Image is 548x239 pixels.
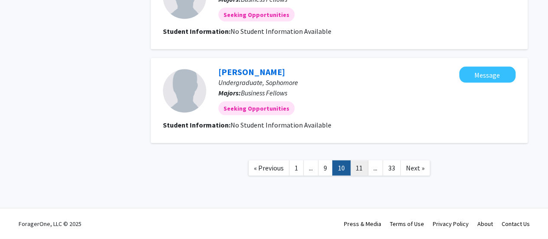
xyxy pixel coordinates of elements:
span: No Student Information Available [230,121,331,129]
span: ... [309,164,313,172]
a: 1 [289,160,304,176]
a: Previous [248,160,289,176]
a: About [477,220,493,228]
span: « Previous [254,164,284,172]
a: 10 [332,160,350,176]
a: 9 [318,160,333,176]
span: No Student Information Available [230,27,331,36]
a: Next [400,160,430,176]
b: Student Information: [163,27,230,36]
div: ForagerOne, LLC © 2025 [19,209,81,239]
span: Undergraduate, Sophomore [218,78,298,87]
mat-chip: Seeking Opportunities [218,101,295,115]
span: Next » [406,164,425,172]
span: ... [373,164,377,172]
a: 11 [350,160,368,176]
button: Message Priya Vayani [459,67,516,83]
nav: Page navigation [151,152,528,187]
a: Press & Media [344,220,381,228]
b: Majors: [218,88,241,97]
a: 33 [383,160,401,176]
mat-chip: Seeking Opportunities [218,8,295,22]
a: Terms of Use [390,220,424,228]
a: [PERSON_NAME] [218,66,285,77]
b: Student Information: [163,121,230,129]
a: Contact Us [502,220,530,228]
span: Business Fellows [241,88,287,97]
iframe: Chat [6,200,37,232]
a: Privacy Policy [433,220,469,228]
